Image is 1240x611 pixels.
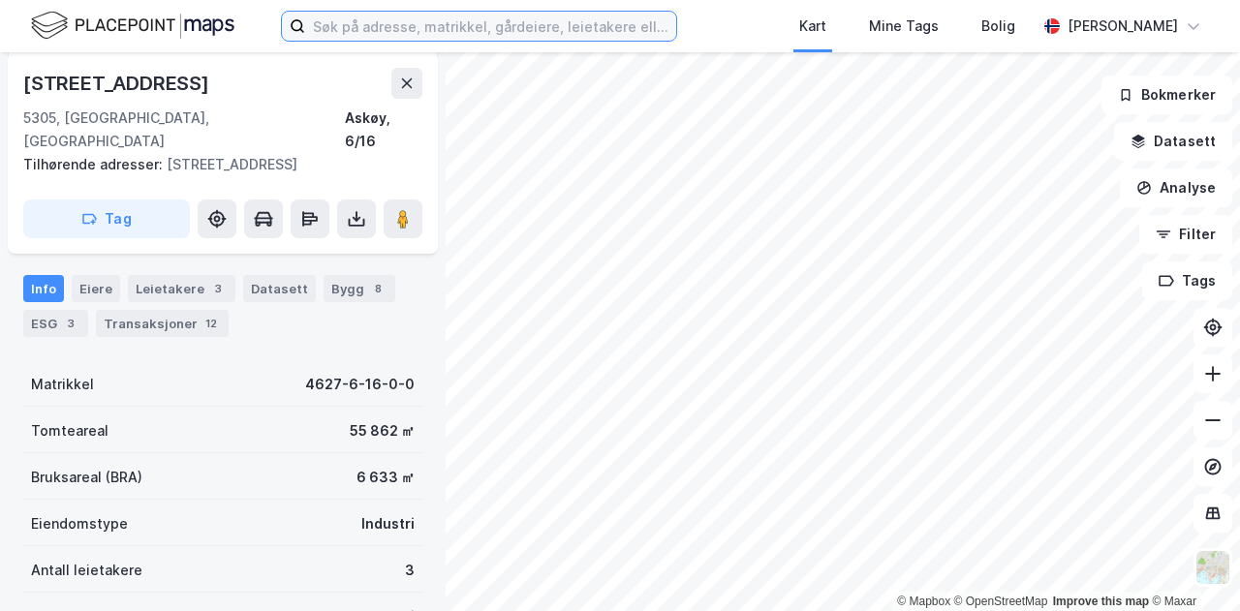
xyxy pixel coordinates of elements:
iframe: Chat Widget [1143,518,1240,611]
div: 12 [201,314,221,333]
button: Filter [1139,215,1232,254]
div: Matrikkel [31,373,94,396]
a: Mapbox [897,595,950,608]
div: 3 [61,314,80,333]
div: 6 633 ㎡ [356,466,415,489]
a: OpenStreetMap [954,595,1048,608]
img: logo.f888ab2527a4732fd821a326f86c7f29.svg [31,9,234,43]
div: Tomteareal [31,419,108,443]
button: Datasett [1114,122,1232,161]
a: Improve this map [1053,595,1149,608]
div: 5305, [GEOGRAPHIC_DATA], [GEOGRAPHIC_DATA] [23,107,345,153]
div: Antall leietakere [31,559,142,582]
div: 4627-6-16-0-0 [305,373,415,396]
div: Bolig [981,15,1015,38]
div: [STREET_ADDRESS] [23,153,407,176]
div: Bruksareal (BRA) [31,466,142,489]
div: Askøy, 6/16 [345,107,422,153]
div: Mine Tags [869,15,939,38]
div: Info [23,275,64,302]
div: 3 [405,559,415,582]
button: Tags [1142,261,1232,300]
div: 55 862 ㎡ [350,419,415,443]
div: Transaksjoner [96,310,229,337]
div: Bygg [324,275,395,302]
div: Datasett [243,275,316,302]
div: [PERSON_NAME] [1068,15,1178,38]
button: Analyse [1120,168,1232,207]
input: Søk på adresse, matrikkel, gårdeiere, leietakere eller personer [305,12,676,41]
div: Eiendomstype [31,512,128,535]
button: Bokmerker [1101,76,1232,114]
div: Kontrollprogram for chat [1143,518,1240,611]
div: Industri [361,512,415,535]
div: Kart [799,15,826,38]
div: 8 [368,279,387,298]
div: [STREET_ADDRESS] [23,68,213,99]
div: Leietakere [128,275,235,302]
button: Tag [23,199,190,238]
span: Tilhørende adresser: [23,156,167,172]
div: Eiere [72,275,120,302]
div: 3 [208,279,228,298]
div: ESG [23,310,88,337]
